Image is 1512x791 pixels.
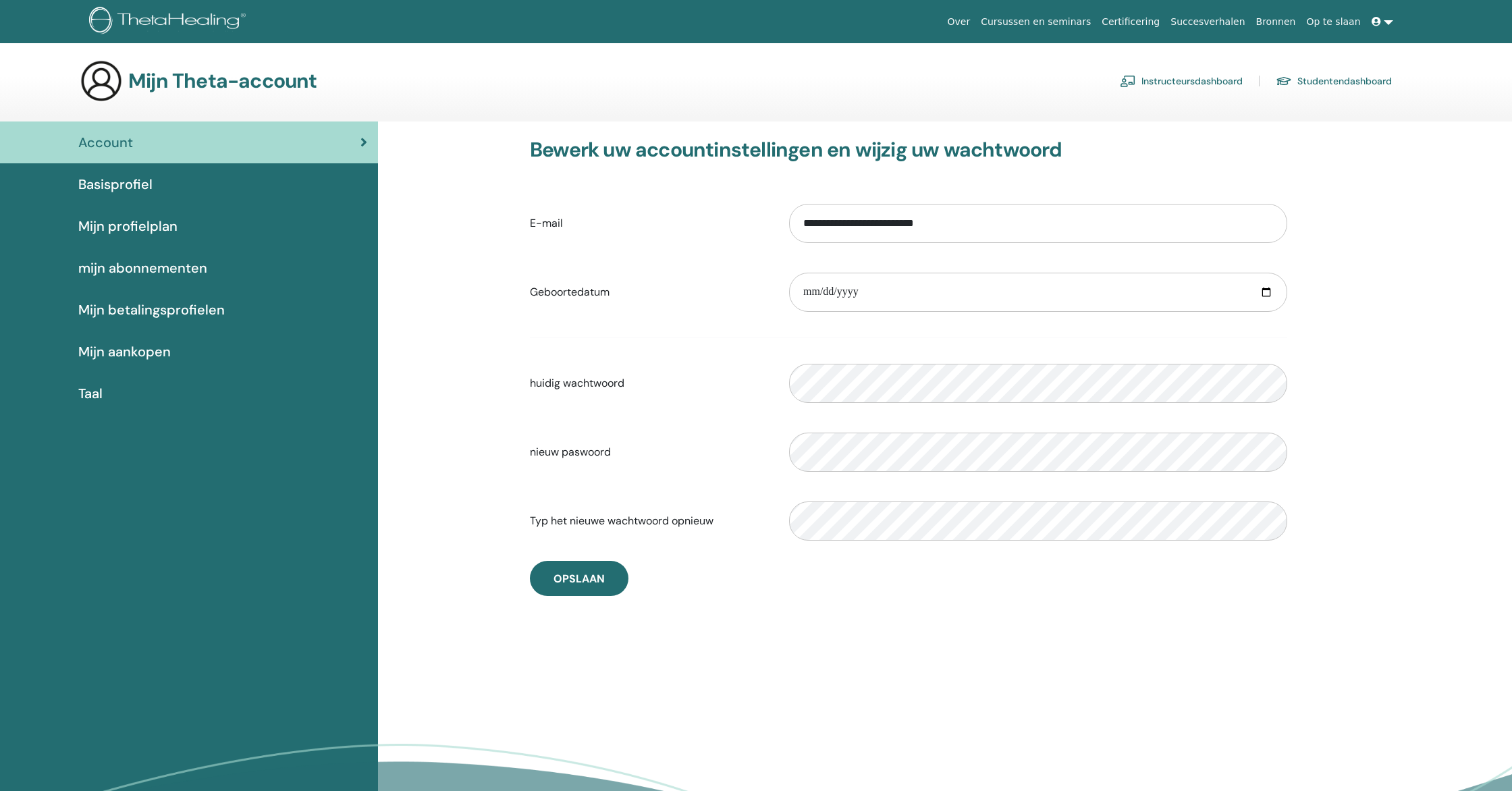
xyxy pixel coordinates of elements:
[78,258,207,278] span: mijn abonnementen
[975,9,1096,34] a: Cursussen en seminars
[80,59,123,103] img: generic-user-icon.jpg
[1301,9,1366,34] a: Op te slaan
[1120,70,1243,92] a: Instructeursdashboard
[78,342,171,362] span: Mijn aankopen
[520,439,779,465] label: nieuw paswoord
[520,211,779,236] label: E-mail
[89,7,250,37] img: logo.png
[78,132,133,153] span: Account
[520,371,779,396] label: huidig wachtwoord
[78,383,103,404] span: Taal
[520,508,779,534] label: Typ het nieuwe wachtwoord opnieuw
[1251,9,1301,34] a: Bronnen
[78,300,225,320] span: Mijn betalingsprofielen
[1276,76,1292,87] img: graduation-cap.svg
[1120,75,1136,87] img: chalkboard-teacher.svg
[553,572,605,586] span: Opslaan
[78,216,178,236] span: Mijn profielplan
[128,69,317,93] h3: Mijn Theta-account
[78,174,153,194] span: Basisprofiel
[520,279,779,305] label: Geboortedatum
[1096,9,1165,34] a: Certificering
[530,138,1287,162] h3: Bewerk uw accountinstellingen en wijzig uw wachtwoord
[942,9,976,34] a: Over
[1276,70,1392,92] a: Studentendashboard
[530,561,628,596] button: Opslaan
[1165,9,1250,34] a: Succesverhalen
